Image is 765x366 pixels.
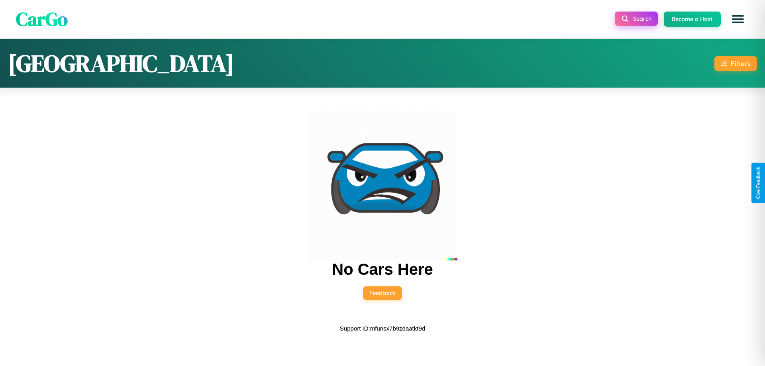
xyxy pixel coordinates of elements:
[308,111,457,260] img: car
[714,56,757,71] button: Filters
[755,167,761,199] div: Give Feedback
[8,47,234,80] h1: [GEOGRAPHIC_DATA]
[332,260,433,278] h2: No Cars Here
[615,12,658,26] button: Search
[664,12,721,27] button: Become a Host
[16,6,68,32] span: CarGo
[340,323,425,334] p: Support ID: mfunsx7b9zdaatkt9d
[363,286,402,300] button: Feedback
[633,15,651,22] span: Search
[731,59,751,68] div: Filters
[727,8,749,30] button: Open menu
